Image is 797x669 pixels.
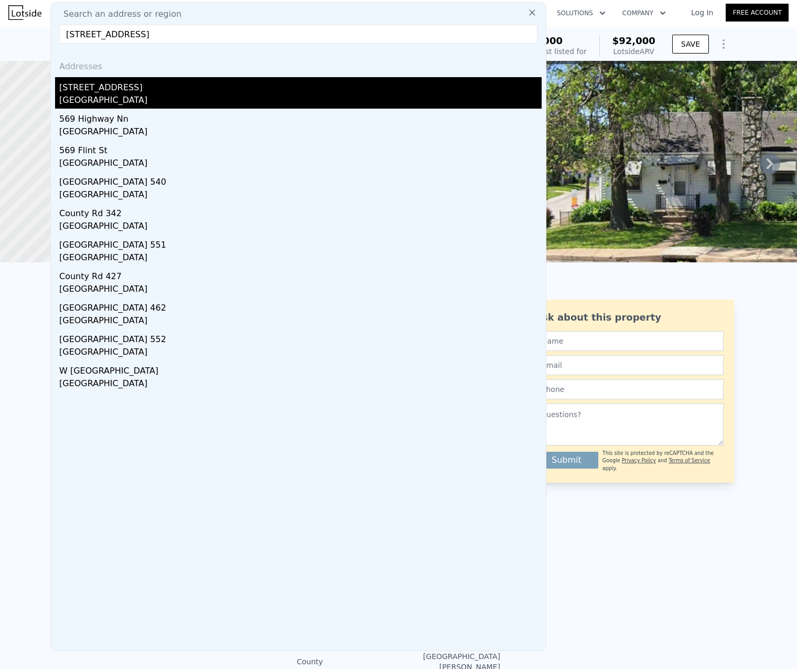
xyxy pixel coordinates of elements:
div: [GEOGRAPHIC_DATA] [59,220,542,235]
div: [GEOGRAPHIC_DATA] [59,157,542,172]
div: [GEOGRAPHIC_DATA] [59,188,542,203]
input: Phone [535,379,724,399]
div: 569 Highway Nn [59,109,542,125]
div: County Rd 342 [59,203,542,220]
input: Name [535,331,724,351]
input: Email [535,355,724,375]
a: Terms of Service [669,458,710,463]
div: [GEOGRAPHIC_DATA] [59,125,542,140]
div: [GEOGRAPHIC_DATA] [59,314,542,329]
button: Solutions [548,4,614,23]
div: [GEOGRAPHIC_DATA] 462 [59,298,542,314]
button: SAVE [672,35,709,54]
div: [GEOGRAPHIC_DATA] [59,346,542,360]
div: Off Market, last listed for [496,46,587,57]
div: [GEOGRAPHIC_DATA] [59,377,542,392]
button: Show Options [713,34,734,55]
div: Ask about this property [535,310,724,325]
button: Company [614,4,674,23]
div: [GEOGRAPHIC_DATA] 551 [59,235,542,251]
div: Lotside ARV [612,46,655,57]
a: Free Account [726,4,789,22]
div: [GEOGRAPHIC_DATA] 540 [59,172,542,188]
div: [STREET_ADDRESS] [59,77,542,94]
div: [GEOGRAPHIC_DATA] 552 [59,329,542,346]
a: Privacy Policy [622,458,656,463]
div: W [GEOGRAPHIC_DATA] [59,360,542,377]
input: Enter an address, city, region, neighborhood or zip code [59,25,537,44]
div: This site is protected by reCAPTCHA and the Google and apply. [602,450,724,472]
div: County Rd 427 [59,266,542,283]
div: [GEOGRAPHIC_DATA] [59,251,542,266]
div: Addresses [55,52,542,77]
a: Log In [678,7,726,18]
span: Search an address or region [55,8,181,20]
span: $92,000 [612,35,655,46]
div: County [297,656,399,667]
div: [GEOGRAPHIC_DATA] [59,94,542,109]
div: 569 Flint St [59,140,542,157]
img: Lotside [8,5,41,20]
button: Submit [535,452,598,469]
div: [GEOGRAPHIC_DATA] [59,283,542,298]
